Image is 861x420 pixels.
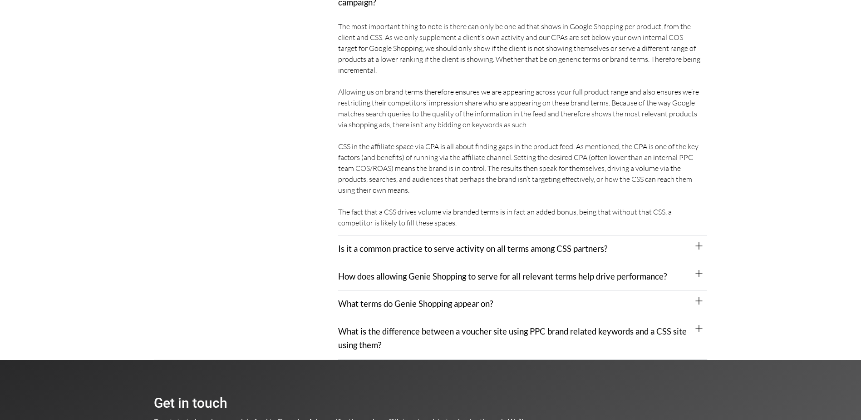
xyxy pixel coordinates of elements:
[338,318,707,359] div: What is the difference between a voucher site using PPC brand related keywords and a CSS site usi...
[338,290,707,318] div: What terms do Genie Shopping appear on?
[338,326,687,350] a: What is the difference between a voucher site using PPC brand related keywords and a CSS site usi...
[338,16,707,235] div: Does Genie Shopping show products on brand related keywords? If so, how does it help the campaign?
[338,244,607,254] a: Is it a common practice to serve activity on all terms among CSS partners?
[338,263,707,291] div: How does allowing Genie Shopping to serve for all relevant terms help drive performance?
[338,235,707,263] div: Is it a common practice to serve activity on all terms among CSS partners?
[338,271,667,281] a: How does allowing Genie Shopping to serve for all relevant terms help drive performance?
[154,396,524,410] h2: Get in touch
[338,299,493,309] a: What terms do Genie Shopping appear on?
